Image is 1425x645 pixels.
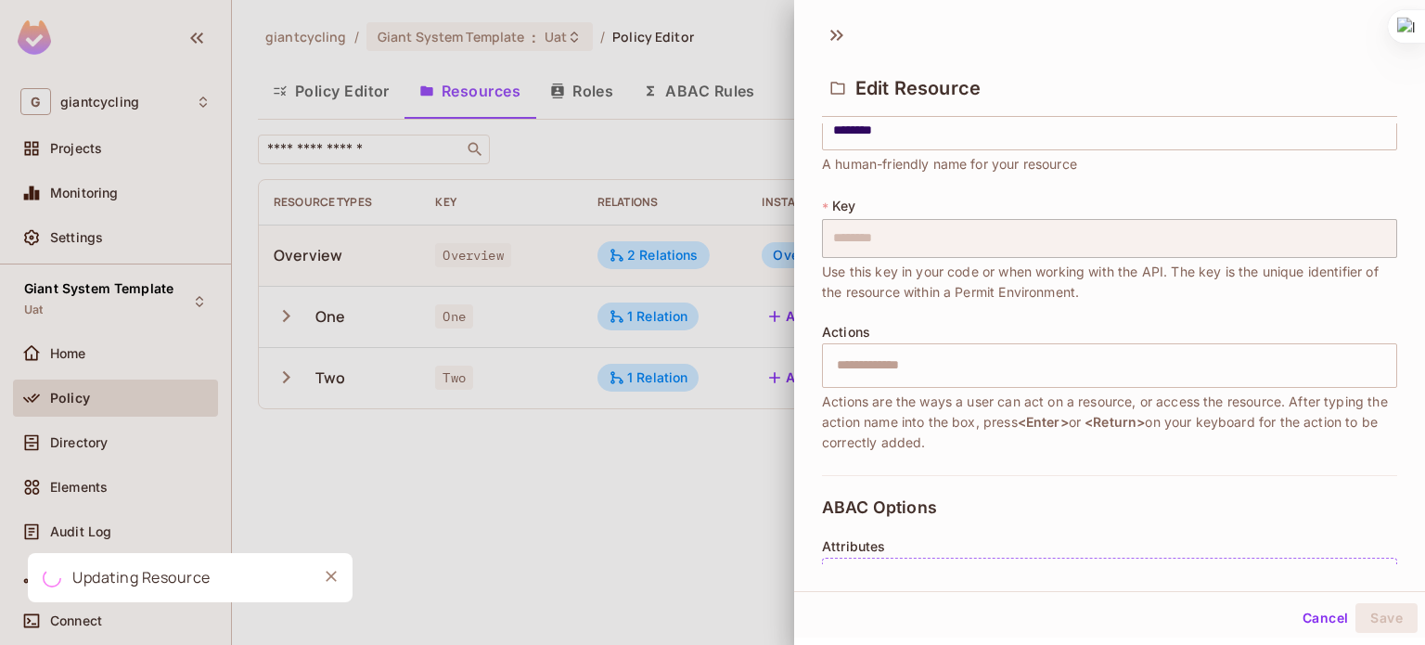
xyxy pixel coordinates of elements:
[832,199,855,213] span: Key
[822,325,870,340] span: Actions
[1085,414,1145,430] span: <Return>
[72,566,211,589] div: Updating Resource
[822,392,1397,453] span: Actions are the ways a user can act on a resource, or access the resource. After typing the actio...
[822,558,1397,598] div: Add attribute
[855,77,981,99] span: Edit Resource
[1018,414,1069,430] span: <Enter>
[317,562,345,590] button: Close
[822,154,1077,174] span: A human-friendly name for your resource
[1295,603,1355,633] button: Cancel
[822,498,937,517] span: ABAC Options
[822,539,886,554] span: Attributes
[822,262,1397,303] span: Use this key in your code or when working with the API. The key is the unique identifier of the r...
[1355,603,1418,633] button: Save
